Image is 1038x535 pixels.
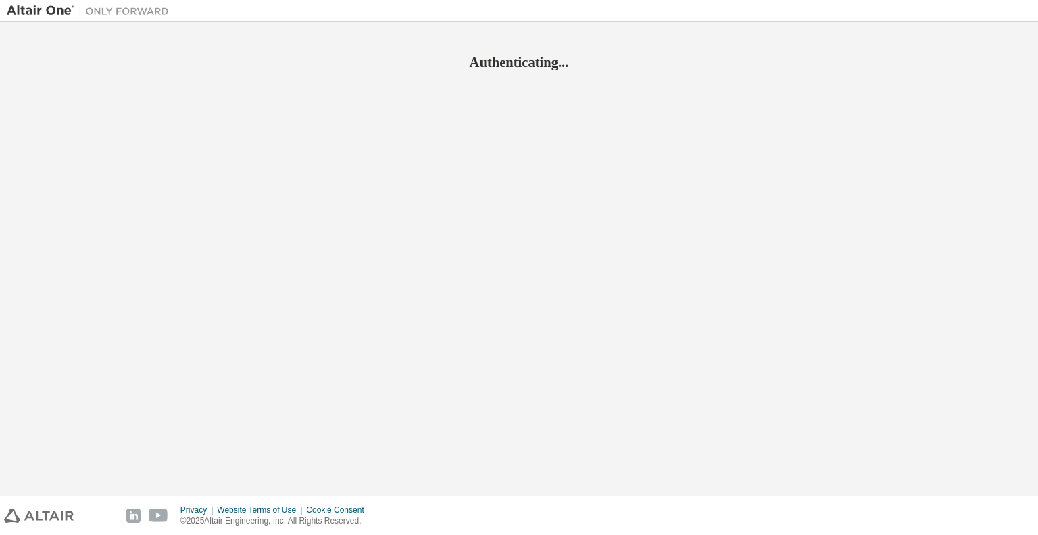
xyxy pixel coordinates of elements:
img: altair_logo.svg [4,509,74,523]
div: Privacy [180,505,217,515]
div: Cookie Consent [306,505,372,515]
div: Website Terms of Use [217,505,306,515]
p: © 2025 Altair Engineering, Inc. All Rights Reserved. [180,515,372,527]
h2: Authenticating... [7,53,1031,71]
img: linkedin.svg [126,509,141,523]
img: Altair One [7,4,176,18]
img: youtube.svg [149,509,168,523]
